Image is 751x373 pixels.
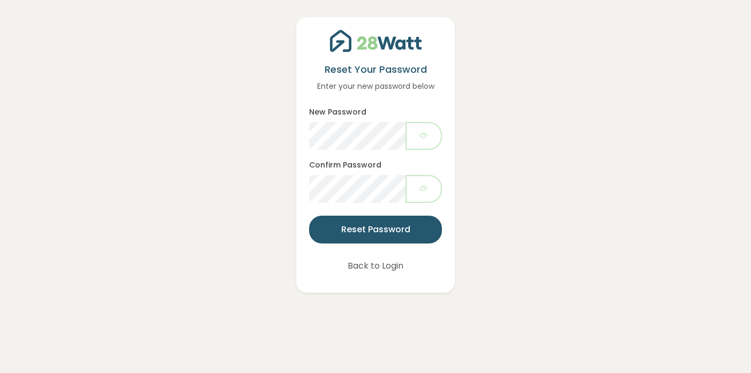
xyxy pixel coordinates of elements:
[309,63,442,76] h5: Reset Your Password
[309,159,381,171] label: Confirm Password
[334,252,417,280] button: Back to Login
[309,80,442,92] p: Enter your new password below
[330,30,422,52] img: 28Watt
[309,106,366,118] label: New Password
[309,216,442,243] button: Reset Password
